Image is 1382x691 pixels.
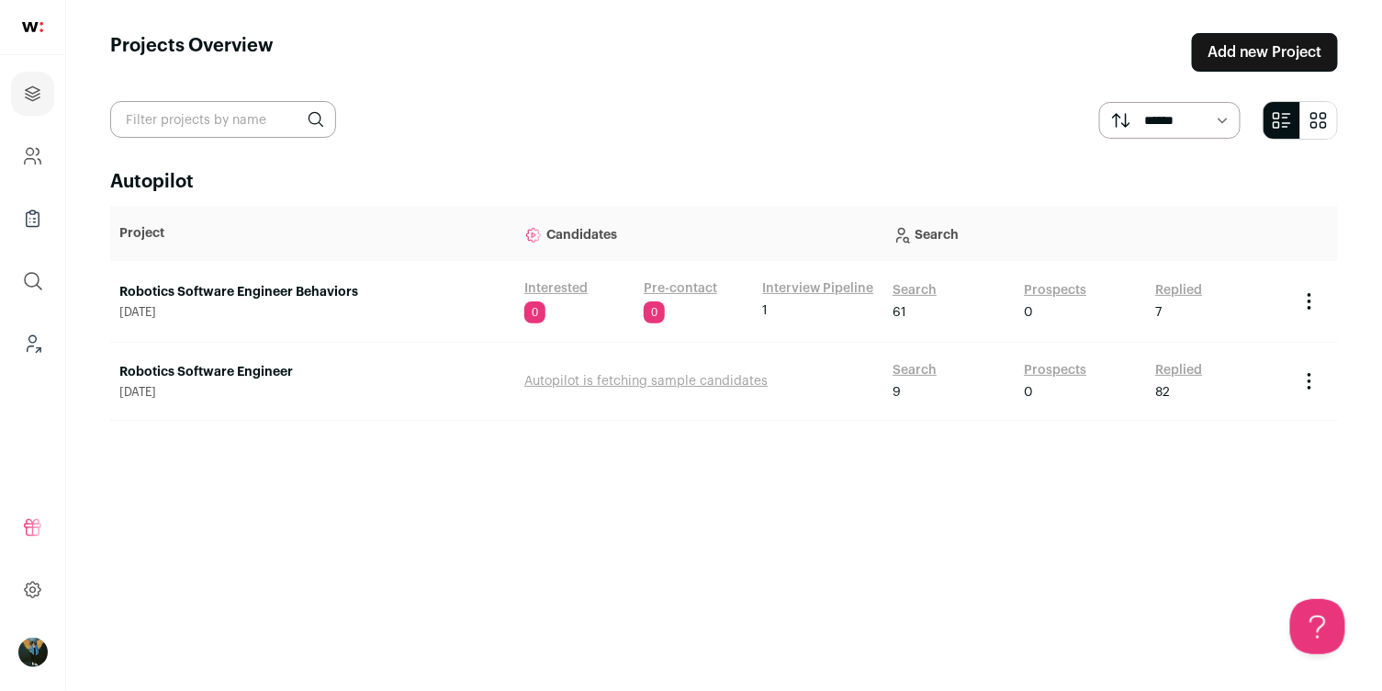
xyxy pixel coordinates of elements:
span: 61 [893,303,906,322]
input: Filter projects by name [110,101,336,138]
a: Robotics Software Engineer Behaviors [119,283,506,301]
span: [DATE] [119,385,506,400]
a: Autopilot is fetching sample candidates [524,375,768,388]
a: Prospects [1024,281,1086,300]
span: 1 [763,301,769,320]
span: 0 [1024,303,1033,322]
span: 0 [524,301,545,323]
button: Open dropdown [18,638,48,667]
button: Project Actions [1298,370,1320,392]
span: 0 [1024,383,1033,402]
a: Replied [1155,361,1202,379]
a: Leads (Backoffice) [11,322,54,366]
p: Search [893,215,1279,252]
a: Pre-contact [644,279,717,298]
span: [DATE] [119,305,506,320]
a: Add new Project [1192,33,1338,72]
iframe: Help Scout Beacon - Open [1290,599,1345,654]
img: wellfound-shorthand-0d5821cbd27db2630d0214b213865d53afaa358527fdda9d0ea32b1df1b89c2c.svg [22,22,43,32]
a: Robotics Software Engineer [119,363,506,381]
span: 7 [1155,303,1162,322]
h2: Autopilot [110,169,1338,195]
img: 12031951-medium_jpg [18,638,48,667]
p: Candidates [524,215,874,252]
a: Prospects [1024,361,1086,379]
p: Project [119,224,506,243]
a: Company Lists [11,197,54,241]
h1: Projects Overview [110,33,274,72]
a: Projects [11,72,54,116]
span: 82 [1155,383,1170,402]
span: 9 [893,383,901,402]
a: Search [893,361,937,379]
a: Replied [1155,281,1202,300]
a: Interested [524,279,588,298]
a: Company and ATS Settings [11,134,54,178]
span: 0 [644,301,665,323]
a: Search [893,281,937,300]
button: Project Actions [1298,290,1320,312]
a: Interview Pipeline [763,279,874,298]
